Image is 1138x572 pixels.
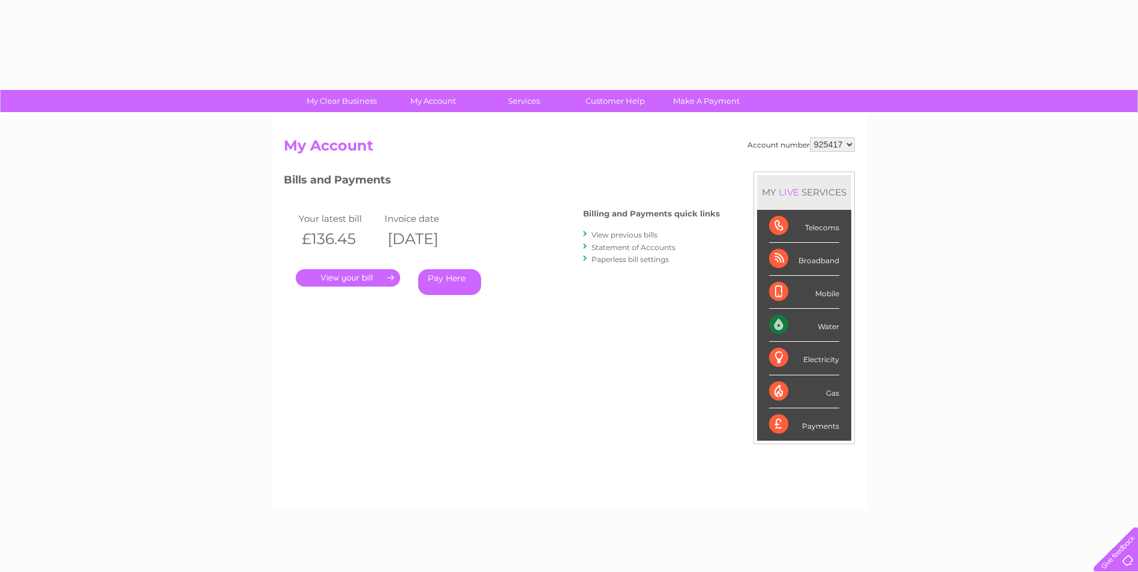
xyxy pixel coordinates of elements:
[591,243,675,252] a: Statement of Accounts
[382,227,468,251] th: [DATE]
[296,269,400,287] a: .
[776,186,801,198] div: LIVE
[591,255,669,264] a: Paperless bill settings
[769,342,839,375] div: Electricity
[284,171,720,192] h3: Bills and Payments
[475,90,573,112] a: Services
[657,90,756,112] a: Make A Payment
[747,137,855,152] div: Account number
[769,375,839,408] div: Gas
[769,210,839,243] div: Telecoms
[418,269,481,295] a: Pay Here
[769,309,839,342] div: Water
[383,90,482,112] a: My Account
[583,209,720,218] h4: Billing and Payments quick links
[296,227,382,251] th: £136.45
[769,243,839,276] div: Broadband
[382,210,468,227] td: Invoice date
[296,210,382,227] td: Your latest bill
[566,90,665,112] a: Customer Help
[757,175,851,209] div: MY SERVICES
[292,90,391,112] a: My Clear Business
[284,137,855,160] h2: My Account
[769,408,839,441] div: Payments
[591,230,657,239] a: View previous bills
[769,276,839,309] div: Mobile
